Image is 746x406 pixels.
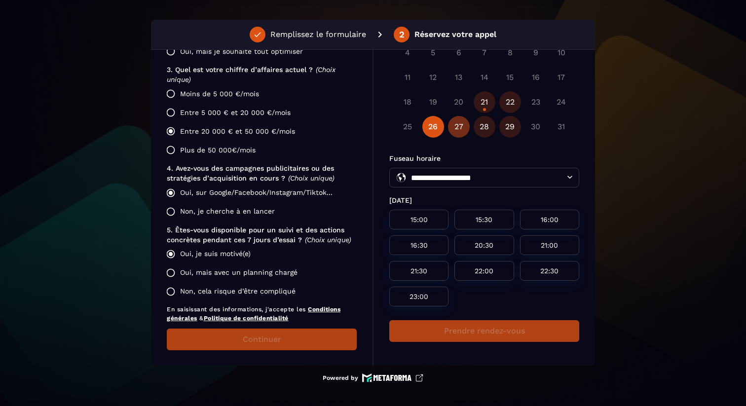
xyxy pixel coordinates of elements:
[161,263,357,282] label: Oui, mais avec un planning chargé
[399,30,405,39] div: 2
[161,202,357,221] label: Non, je cherche à en lancer
[199,315,204,322] span: &
[474,91,495,113] button: 21 août 2025
[389,195,579,206] p: [DATE]
[161,141,357,159] label: Plus de 50 000€/mois
[161,103,357,122] label: Entre 5 000 € et 20 000 €/mois
[466,267,502,275] p: 22:00
[161,245,357,263] label: Oui, je suis motivé(e)
[323,373,423,382] a: Powered by
[167,164,336,182] span: 4. Avez-vous des campagnes publicitaires ou des stratégies d’acquisition en cours ?
[323,374,358,382] p: Powered by
[167,226,347,244] span: 5. Êtes-vous disponible pour un suivi et des actions concrètes pendant ces 7 jours d’essai ?
[564,171,576,183] button: Open
[161,184,357,202] label: Oui, sur Google/Facebook/Instagram/Tiktok...
[161,84,357,103] label: Moins de 5 000 €/mois
[161,122,357,141] label: Entre 20 000 € et 50 000 €/mois
[532,267,567,275] p: 22:30
[466,241,502,249] p: 20:30
[401,216,437,223] p: 15:00
[167,305,357,323] p: En saisissant des informations, j'accepte les
[161,282,357,301] label: Non, cela risque d’être compliqué
[422,116,444,138] button: 26 août 2025
[401,241,437,249] p: 16:30
[389,153,579,164] p: Fuseau horaire
[288,174,335,182] span: (Choix unique)
[305,236,351,244] span: (Choix unique)
[204,315,289,322] a: Politique de confidentialité
[532,216,567,223] p: 16:00
[401,267,437,275] p: 21:30
[499,91,521,113] button: 22 août 2025
[466,216,502,223] p: 15:30
[270,29,366,40] p: Remplissez le formulaire
[167,306,340,322] a: Conditions générales
[167,66,313,74] span: 3. Quel est votre chiffre d’affaires actuel ?
[401,293,437,300] p: 23:00
[499,116,521,138] button: 29 août 2025
[448,116,470,138] button: 27 août 2025
[161,42,357,61] label: Oui, mais je souhaite tout optimiser
[532,241,567,249] p: 21:00
[414,29,496,40] p: Réservez votre appel
[474,116,495,138] button: 28 août 2025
